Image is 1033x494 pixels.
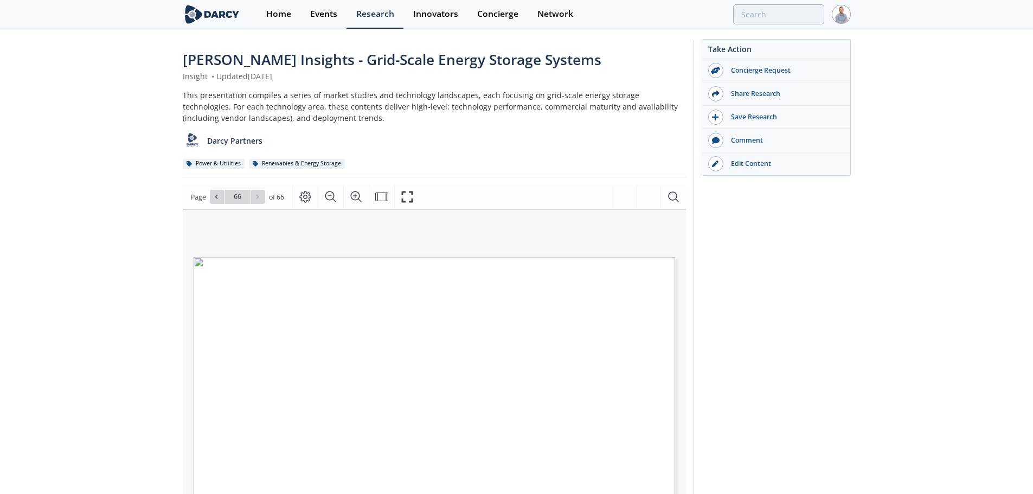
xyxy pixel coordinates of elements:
[733,4,824,24] input: Advanced Search
[207,135,262,146] p: Darcy Partners
[183,89,686,124] div: This presentation compiles a series of market studies and technology landscapes, each focusing on...
[183,159,245,169] div: Power & Utilities
[310,10,337,18] div: Events
[183,5,242,24] img: logo-wide.svg
[832,5,851,24] img: Profile
[413,10,458,18] div: Innovators
[183,70,686,82] div: Insight Updated [DATE]
[723,112,845,122] div: Save Research
[723,66,845,75] div: Concierge Request
[987,451,1022,483] iframe: chat widget
[210,71,216,81] span: •
[723,89,845,99] div: Share Research
[266,10,291,18] div: Home
[702,43,850,59] div: Take Action
[537,10,573,18] div: Network
[702,152,850,175] a: Edit Content
[723,159,845,169] div: Edit Content
[249,159,345,169] div: Renewables & Energy Storage
[723,136,845,145] div: Comment
[477,10,518,18] div: Concierge
[183,50,601,69] span: [PERSON_NAME] Insights - Grid-Scale Energy Storage Systems
[356,10,394,18] div: Research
